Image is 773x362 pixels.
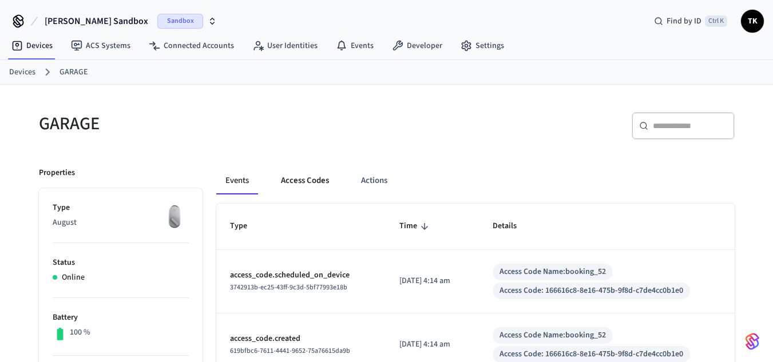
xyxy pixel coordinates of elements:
span: Sandbox [157,14,203,29]
h5: GARAGE [39,112,380,136]
div: Access Code Name: booking_52 [500,266,606,278]
button: Actions [352,167,397,194]
img: SeamLogoGradient.69752ec5.svg [746,332,759,351]
span: Ctrl K [705,15,727,27]
span: Time [399,217,432,235]
div: Access Code Name: booking_52 [500,329,606,341]
p: access_code.scheduled_on_device [230,269,372,281]
span: [PERSON_NAME] Sandbox [45,14,148,28]
button: Access Codes [272,167,338,194]
a: Events [327,35,383,56]
div: Access Code: 166616c8-8e16-475b-9f8d-c7de4cc0b1e0 [500,285,683,297]
p: August [53,217,189,229]
div: Access Code: 166616c8-8e16-475b-9f8d-c7de4cc0b1e0 [500,348,683,360]
p: 100 % [70,327,90,339]
a: Developer [383,35,451,56]
span: Type [230,217,262,235]
p: [DATE] 4:14 am [399,275,465,287]
p: Online [62,272,85,284]
a: ACS Systems [62,35,140,56]
p: access_code.created [230,333,372,345]
button: Events [216,167,258,194]
a: Devices [9,66,35,78]
div: Find by IDCtrl K [645,11,736,31]
a: Connected Accounts [140,35,243,56]
span: TK [742,11,763,31]
a: Settings [451,35,513,56]
a: Devices [2,35,62,56]
span: 3742913b-ec25-43ff-9c3d-5bf77993e18b [230,283,347,292]
span: 619bfbc6-7611-4441-9652-75a76615da9b [230,346,350,356]
img: August Wifi Smart Lock 3rd Gen, Silver, Front [160,202,189,230]
span: Find by ID [667,15,701,27]
p: [DATE] 4:14 am [399,339,465,351]
a: User Identities [243,35,327,56]
p: Battery [53,312,189,324]
p: Type [53,202,189,214]
button: TK [741,10,764,33]
div: ant example [216,167,735,194]
span: Details [493,217,532,235]
a: GARAGE [60,66,88,78]
p: Status [53,257,189,269]
p: Properties [39,167,75,179]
